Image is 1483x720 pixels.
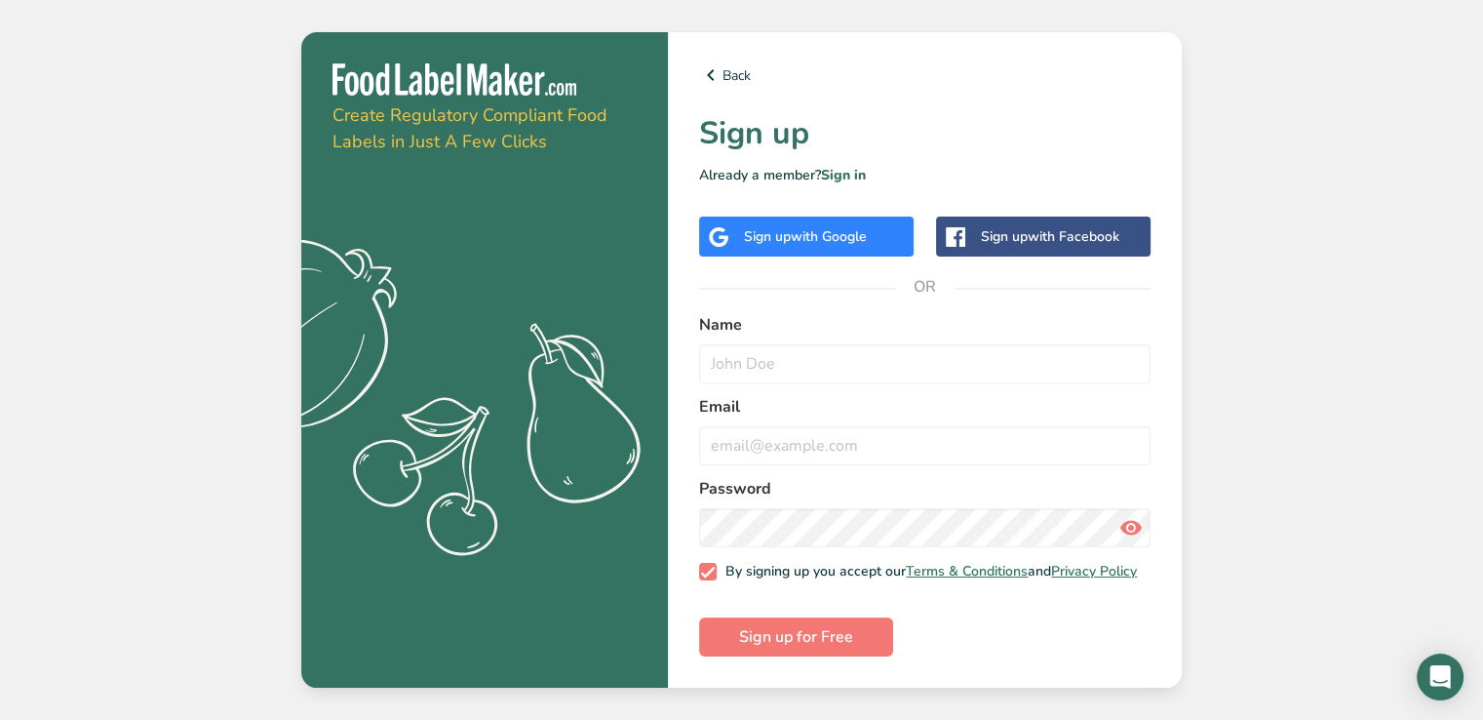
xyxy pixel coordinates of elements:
[981,226,1119,247] div: Sign up
[699,110,1151,157] h1: Sign up
[699,165,1151,185] p: Already a member?
[699,63,1151,87] a: Back
[699,426,1151,465] input: email@example.com
[332,63,576,96] img: Food Label Maker
[332,103,607,153] span: Create Regulatory Compliant Food Labels in Just A Few Clicks
[699,313,1151,337] label: Name
[744,226,867,247] div: Sign up
[896,258,955,316] span: OR
[699,618,893,657] button: Sign up for Free
[1051,562,1137,580] a: Privacy Policy
[906,562,1028,580] a: Terms & Conditions
[1417,654,1463,700] div: Open Intercom Messenger
[699,344,1151,383] input: John Doe
[791,227,867,246] span: with Google
[717,563,1138,580] span: By signing up you accept our and
[739,625,853,649] span: Sign up for Free
[699,477,1151,500] label: Password
[1028,227,1119,246] span: with Facebook
[699,395,1151,419] label: Email
[821,166,866,184] a: Sign in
